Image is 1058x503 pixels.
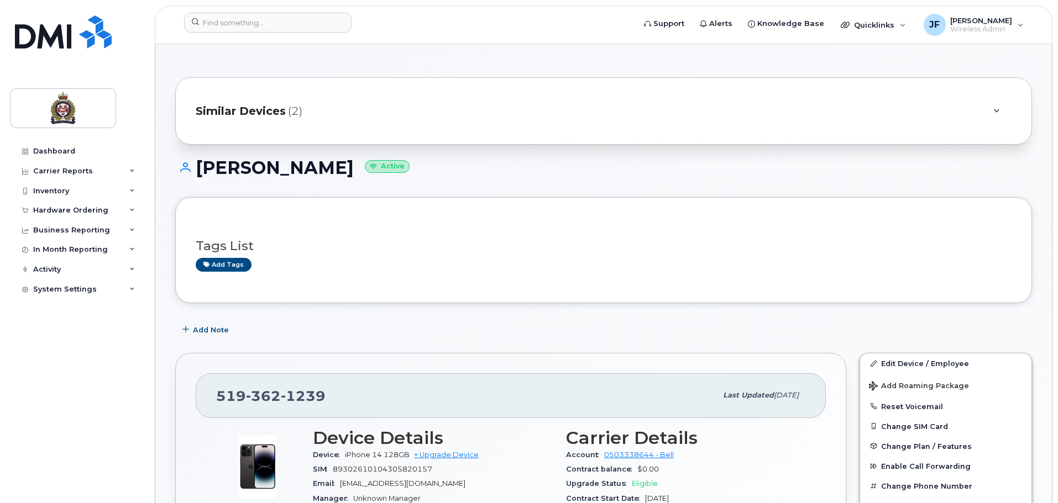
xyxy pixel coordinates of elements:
[175,320,238,340] button: Add Note
[313,451,345,459] span: Device
[196,239,1012,253] h3: Tags List
[414,451,479,459] a: + Upgrade Device
[723,391,774,399] span: Last updated
[860,353,1031,373] a: Edit Device / Employee
[313,494,353,502] span: Manager
[645,494,669,502] span: [DATE]
[637,465,659,473] span: $0.00
[566,451,604,459] span: Account
[632,479,658,488] span: Eligible
[365,160,410,173] small: Active
[566,479,632,488] span: Upgrade Status
[860,396,1031,416] button: Reset Voicemail
[175,158,1032,177] h1: [PERSON_NAME]
[860,436,1031,456] button: Change Plan / Features
[604,451,674,459] a: 0503338644 - Bell
[860,456,1031,476] button: Enable Call Forwarding
[860,416,1031,436] button: Change SIM Card
[196,103,286,119] span: Similar Devices
[216,388,326,404] span: 519
[881,442,972,450] span: Change Plan / Features
[353,494,421,502] span: Unknown Manager
[881,462,971,470] span: Enable Call Forwarding
[193,325,229,335] span: Add Note
[566,465,637,473] span: Contract balance
[774,391,799,399] span: [DATE]
[313,428,553,448] h3: Device Details
[246,388,281,404] span: 362
[333,465,432,473] span: 89302610104305820157
[196,258,252,272] a: Add tags
[224,433,291,500] img: image20231002-3703462-njx0qo.jpeg
[869,382,969,392] span: Add Roaming Package
[345,451,410,459] span: iPhone 14 128GB
[281,388,326,404] span: 1239
[566,428,806,448] h3: Carrier Details
[313,465,333,473] span: SIM
[340,479,465,488] span: [EMAIL_ADDRESS][DOMAIN_NAME]
[288,103,302,119] span: (2)
[313,479,340,488] span: Email
[860,374,1031,396] button: Add Roaming Package
[860,476,1031,496] button: Change Phone Number
[566,494,645,502] span: Contract Start Date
